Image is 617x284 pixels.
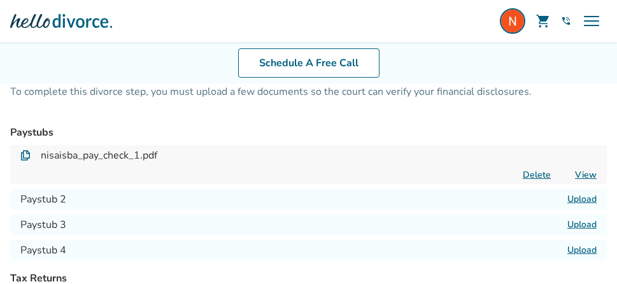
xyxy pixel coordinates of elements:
label: Upload [567,218,597,231]
img: Nomar Isais [500,8,525,34]
img: Document [20,150,31,160]
button: Delete [519,168,555,181]
h4: Paystub 2 [20,192,66,207]
iframe: Chat Widget [553,223,617,284]
label: Upload [567,193,597,205]
h3: Paystubs [10,125,607,140]
a: phone_in_talk [561,16,571,26]
a: View [575,169,597,181]
h4: Paystub 4 [20,243,66,258]
h4: nisaisba_pay_check_1.pdf [41,148,157,163]
h4: Paystub 3 [20,217,66,232]
span: menu [581,11,602,31]
p: To complete this divorce step, you must upload a few documents so the court can verify your finan... [10,84,607,115]
a: Schedule A Free Call [238,48,379,78]
span: shopping_cart [535,13,551,29]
